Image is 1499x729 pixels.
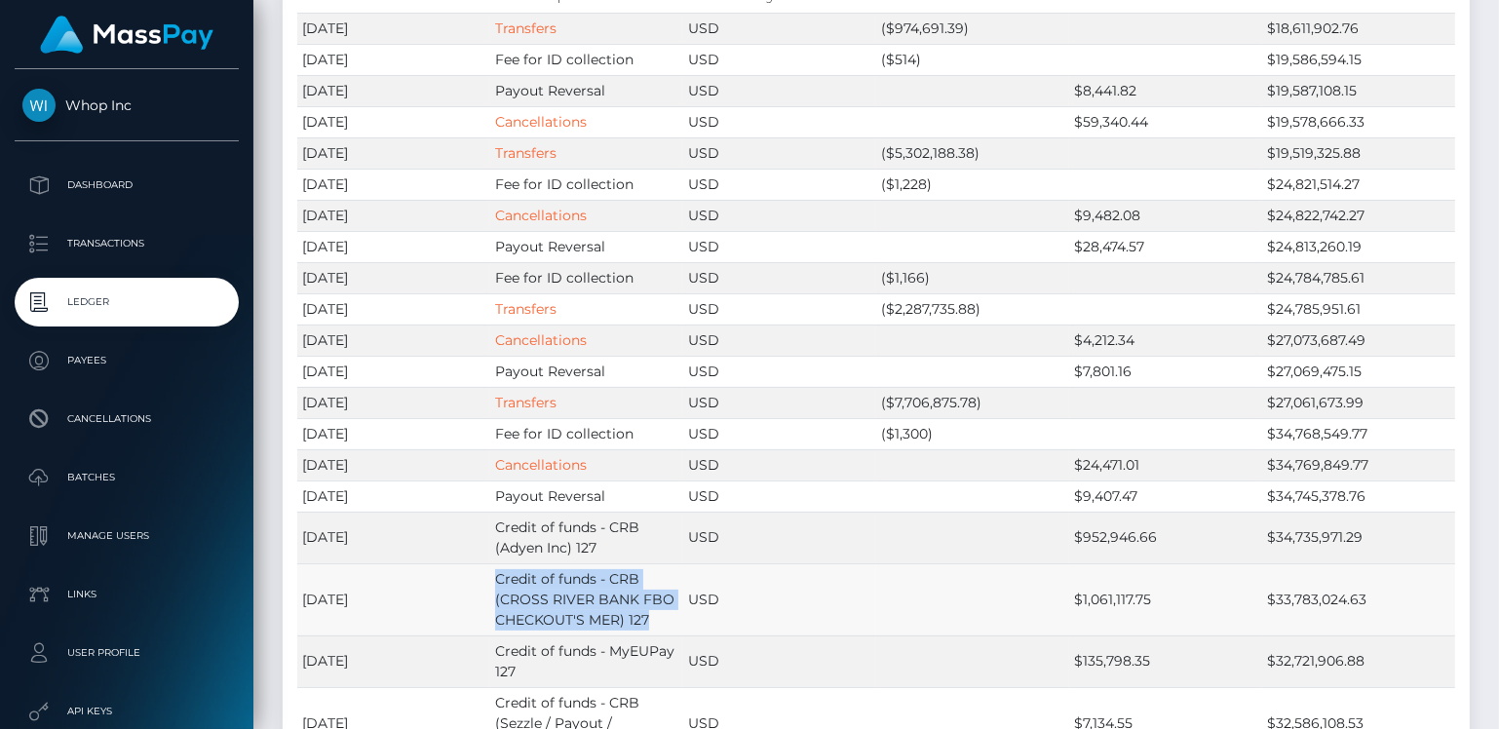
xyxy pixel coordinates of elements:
a: Transfers [495,19,557,37]
td: $32,721,906.88 [1262,635,1455,687]
td: ($1,300) [876,418,1069,449]
td: [DATE] [297,200,490,231]
td: $9,407.47 [1069,480,1262,512]
td: [DATE] [297,13,490,44]
td: $7,801.16 [1069,356,1262,387]
p: Manage Users [22,521,231,551]
a: Manage Users [15,512,239,560]
td: [DATE] [297,635,490,687]
span: Whop Inc [15,96,239,114]
td: [DATE] [297,480,490,512]
td: Payout Reversal [490,356,683,387]
td: $18,611,902.76 [1262,13,1455,44]
td: [DATE] [297,137,490,169]
td: $33,783,024.63 [1262,563,1455,635]
a: Cancellations [15,395,239,443]
td: Fee for ID collection [490,44,683,75]
p: Dashboard [22,171,231,200]
a: Transfers [495,300,557,318]
a: Cancellations [495,207,587,224]
td: USD [683,418,876,449]
a: Cancellations [495,456,587,474]
a: Transfers [495,144,557,162]
a: Links [15,570,239,619]
td: $19,519,325.88 [1262,137,1455,169]
td: $8,441.82 [1069,75,1262,106]
p: Transactions [22,229,231,258]
td: $27,069,475.15 [1262,356,1455,387]
img: MassPay Logo [40,16,213,54]
td: ($5,302,188.38) [876,137,1069,169]
td: $24,813,260.19 [1262,231,1455,262]
td: USD [683,512,876,563]
p: User Profile [22,638,231,668]
td: $34,745,378.76 [1262,480,1455,512]
td: [DATE] [297,449,490,480]
td: [DATE] [297,75,490,106]
td: $34,735,971.29 [1262,512,1455,563]
a: Ledger [15,278,239,326]
a: Payees [15,336,239,385]
td: $24,784,785.61 [1262,262,1455,293]
td: $34,769,849.77 [1262,449,1455,480]
td: USD [683,635,876,687]
td: [DATE] [297,231,490,262]
td: Credit of funds - CRB (CROSS RIVER BANK FBO CHECKOUT'S MER) 127 [490,563,683,635]
td: USD [683,231,876,262]
td: Credit of funds - CRB (Adyen Inc) 127 [490,512,683,563]
td: USD [683,44,876,75]
a: Transfers [495,394,557,411]
td: [DATE] [297,106,490,137]
td: USD [683,325,876,356]
td: [DATE] [297,563,490,635]
td: USD [683,449,876,480]
td: Payout Reversal [490,480,683,512]
img: Whop Inc [22,89,56,122]
td: USD [683,262,876,293]
p: Ledger [22,288,231,317]
td: [DATE] [297,325,490,356]
td: ($7,706,875.78) [876,387,1069,418]
p: Cancellations [22,404,231,434]
td: $19,586,594.15 [1262,44,1455,75]
a: Dashboard [15,161,239,210]
td: ($1,166) [876,262,1069,293]
td: $24,785,951.61 [1262,293,1455,325]
td: [DATE] [297,387,490,418]
td: $27,073,687.49 [1262,325,1455,356]
td: USD [683,13,876,44]
td: Fee for ID collection [490,262,683,293]
p: Links [22,580,231,609]
a: Cancellations [495,331,587,349]
td: [DATE] [297,44,490,75]
td: Payout Reversal [490,75,683,106]
td: Payout Reversal [490,231,683,262]
td: $24,822,742.27 [1262,200,1455,231]
td: $59,340.44 [1069,106,1262,137]
td: Fee for ID collection [490,169,683,200]
a: Cancellations [495,113,587,131]
td: ($974,691.39) [876,13,1069,44]
td: [DATE] [297,293,490,325]
td: USD [683,356,876,387]
td: $24,821,514.27 [1262,169,1455,200]
p: Batches [22,463,231,492]
td: USD [683,387,876,418]
td: [DATE] [297,169,490,200]
td: USD [683,480,876,512]
td: USD [683,106,876,137]
td: $24,471.01 [1069,449,1262,480]
td: ($514) [876,44,1069,75]
td: $1,061,117.75 [1069,563,1262,635]
td: USD [683,75,876,106]
a: User Profile [15,629,239,677]
td: Fee for ID collection [490,418,683,449]
td: ($1,228) [876,169,1069,200]
td: $952,946.66 [1069,512,1262,563]
td: USD [683,200,876,231]
td: USD [683,293,876,325]
td: $28,474.57 [1069,231,1262,262]
td: $135,798.35 [1069,635,1262,687]
a: Batches [15,453,239,502]
td: USD [683,169,876,200]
